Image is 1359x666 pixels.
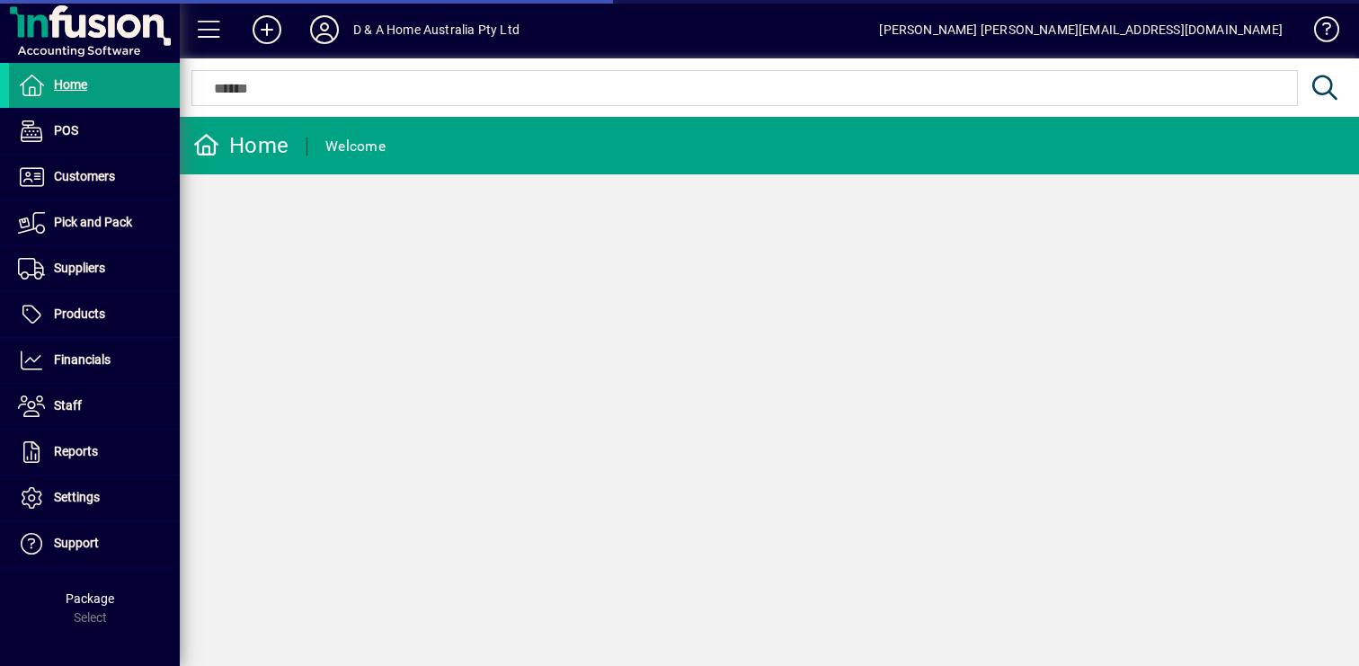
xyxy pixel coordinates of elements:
span: Support [54,536,99,550]
a: Pick and Pack [9,200,180,245]
span: Products [54,306,105,321]
div: [PERSON_NAME] [PERSON_NAME][EMAIL_ADDRESS][DOMAIN_NAME] [879,15,1283,44]
span: Reports [54,444,98,458]
a: Reports [9,430,180,475]
a: Settings [9,475,180,520]
span: Package [66,591,114,606]
span: Settings [54,490,100,504]
span: Suppliers [54,261,105,275]
a: POS [9,109,180,154]
span: Home [54,77,87,92]
a: Suppliers [9,246,180,291]
button: Profile [296,13,353,46]
span: Staff [54,398,82,413]
span: POS [54,123,78,138]
span: Financials [54,352,111,367]
a: Products [9,292,180,337]
div: Welcome [325,132,386,161]
a: Customers [9,155,180,200]
div: Home [193,131,289,160]
span: Pick and Pack [54,215,132,229]
div: D & A Home Australia Pty Ltd [353,15,520,44]
a: Staff [9,384,180,429]
a: Knowledge Base [1301,4,1337,62]
a: Support [9,521,180,566]
a: Financials [9,338,180,383]
button: Add [238,13,296,46]
span: Customers [54,169,115,183]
